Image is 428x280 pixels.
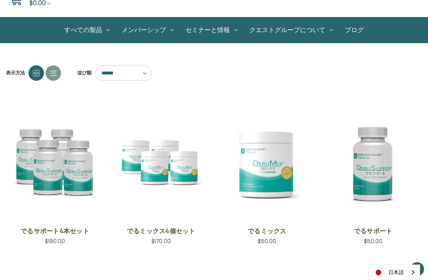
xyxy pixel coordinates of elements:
a: メンバーシップ [116,17,180,43]
a: DeruMix,$50.00 [224,108,310,221]
a: でるミックス4個セット [122,226,200,236]
a: DeruSupport 4-Save Set,$190.00 [12,108,98,221]
img: でるミックス [224,121,310,207]
div: Language [368,265,420,280]
span: $170.00 [151,237,171,245]
img: でるサポート [330,121,416,207]
span: $50.00 [258,237,276,245]
span: $190.00 [45,237,65,245]
span: 表示方法 [6,69,25,76]
aside: Language selected: 日本語 [368,265,420,280]
a: でるサポート [334,226,412,236]
a: でるサポート4本セット [16,226,94,236]
a: セミナーと情報 [180,17,243,43]
a: DeruSupport,$50.00 [330,108,416,221]
a: クエストグループについて [243,17,339,43]
a: 日本語 [369,265,420,280]
a: ブログ [339,17,370,43]
img: でるミックス4個セット [118,121,204,207]
label: 並び順 [73,67,92,79]
img: でるサポート4本セット [12,121,98,207]
span: $50.00 [364,237,382,245]
a: DeruMix 4-Save Set,$170.00 [118,108,204,221]
a: All Products [58,17,116,43]
a: でるミックス [228,226,306,236]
